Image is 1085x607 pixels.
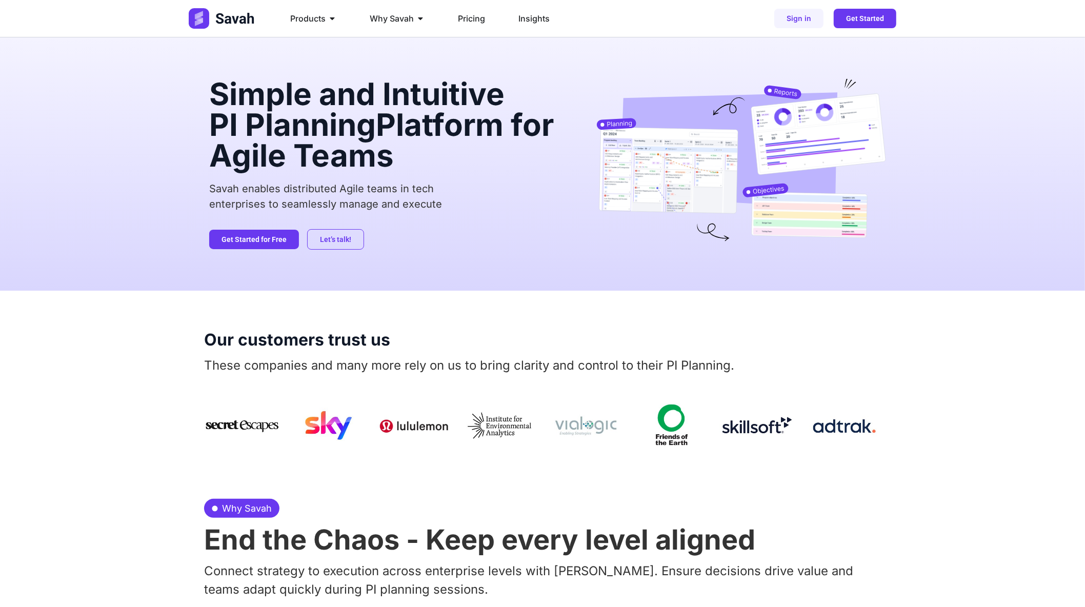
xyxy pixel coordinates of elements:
h2: Our customers trust us [204,332,881,348]
p: Savah enables distributed Agile teams in tech enterprises to seamlessly manage and execute [209,181,564,212]
h2: Simple and Intuitive Platform for Agile Teams [209,78,564,171]
span: Sign in [787,15,811,22]
span: Why Savah [219,501,272,515]
a: Insights [518,12,550,25]
span: PI Planning [209,106,376,143]
span: Products [290,12,326,25]
iframe: Chat Widget [1034,558,1085,607]
a: Pricing [458,12,485,25]
a: Get Started for Free [209,230,299,249]
a: Let’s talk! [307,229,364,250]
span: Get Started [846,15,884,22]
a: Sign in [774,9,823,28]
span: Let’s talk! [320,236,351,243]
div: Menu Toggle [282,8,642,29]
span: Get Started for Free [222,236,287,243]
nav: Menu [282,8,642,29]
span: Why Savah [370,12,414,25]
p: Connect strategy to execution across enterprise levels with [PERSON_NAME]. Ensure decisions drive... [204,562,881,599]
h2: End the Chaos - Keep every level aligned [204,526,881,554]
p: These companies and many more rely on us to bring clarity and control to their PI Planning. [204,356,881,375]
a: Get Started [834,9,896,28]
